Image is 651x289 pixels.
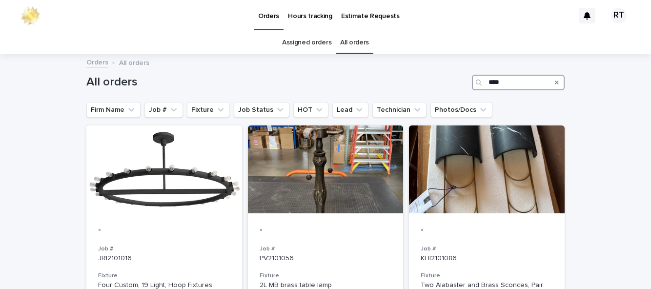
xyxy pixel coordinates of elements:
h3: Job # [421,245,553,253]
button: Job # [144,102,183,118]
button: Fixture [187,102,230,118]
p: PV2101056 [260,254,392,263]
h3: Fixture [260,272,392,280]
img: 0ffKfDbyRa2Iv8hnaAqg [20,6,41,25]
button: Firm Name [86,102,141,118]
button: Technician [372,102,427,118]
p: KHI2101086 [421,254,553,263]
p: JRI2101016 [98,254,230,263]
h3: Job # [260,245,392,253]
h1: All orders [86,75,468,89]
button: Photos/Docs [430,102,492,118]
h3: Job # [98,245,230,253]
p: - [260,225,392,236]
a: Assigned orders [282,31,331,54]
a: All orders [340,31,369,54]
button: HOT [293,102,328,118]
p: All orders [119,57,149,67]
button: Job Status [234,102,289,118]
div: RT [611,8,627,23]
h3: Fixture [421,272,553,280]
p: - [98,225,230,236]
input: Search [472,75,565,90]
button: Lead [332,102,368,118]
p: - [421,225,553,236]
a: Orders [86,56,108,67]
h3: Fixture [98,272,230,280]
